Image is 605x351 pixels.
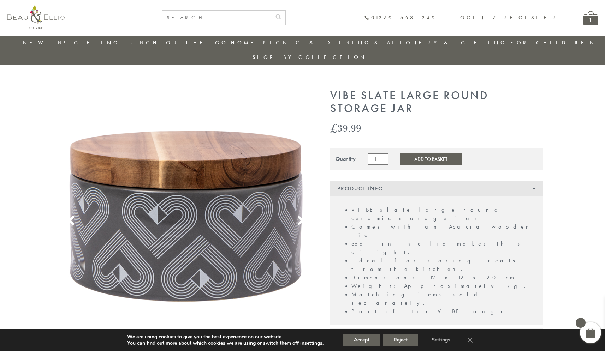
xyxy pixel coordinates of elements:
[351,273,536,282] li: Dimensions: 12 x 12 x 20 cm.
[253,54,367,61] a: Shop by collection
[400,153,462,165] button: Add to Basket
[330,89,543,115] h1: Vibe Slate Large Round Storage Jar
[351,223,536,240] li: Comes with an Acacia wooden lid.
[7,5,69,29] img: logo
[63,89,310,336] img: VIBE Slate Large Round Storage Jar
[127,334,324,340] p: We are using cookies to give you the best experience on our website.
[330,121,361,135] bdi: 39.99
[368,153,388,165] input: Product quantity
[421,334,461,346] button: Settings
[330,121,337,135] span: £
[263,39,371,46] a: Picnic & Dining
[351,282,536,290] li: Weight: Approximately 1kg.
[74,39,120,46] a: Gifting
[351,240,536,256] li: Seal in the lid makes this airtight.
[383,334,418,346] button: Reject
[351,290,536,307] li: Matching items sold separately.
[583,11,598,25] a: 1
[351,206,536,223] li: VIBE slate large round ceramic storage jar.
[364,15,437,21] a: 01279 653 249
[351,256,536,273] li: Ideal for storing treats from the kitchen.
[123,39,228,46] a: Lunch On The Go
[510,39,596,46] a: For Children
[23,39,70,46] a: New in!
[231,39,259,46] a: Home
[454,14,559,21] a: Login / Register
[374,39,507,46] a: Stationery & Gifting
[304,340,322,346] button: settings
[351,307,536,316] li: Part of the VIBE range.
[330,181,543,196] div: Product Info
[127,340,324,346] p: You can find out more about which cookies we are using or switch them off in .
[336,156,356,162] div: Quantity
[464,335,476,345] button: Close GDPR Cookie Banner
[162,11,271,25] input: SEARCH
[576,318,586,328] span: 1
[343,334,380,346] button: Accept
